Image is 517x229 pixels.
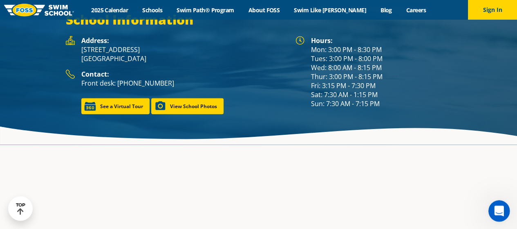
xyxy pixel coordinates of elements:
img: Foss Location Hours [295,36,304,45]
img: Foss Location Contact [66,70,75,79]
strong: Hours: [311,36,333,45]
a: View School Photos [151,98,224,114]
a: Swim Path® Program [170,6,241,14]
img: FOSS Swim School Logo [4,4,74,16]
iframe: Intercom live chat [488,200,510,222]
strong: Contact: [81,70,109,79]
a: Schools [135,6,170,14]
a: 2025 Calendar [84,6,135,14]
a: Swim Like [PERSON_NAME] [287,6,374,14]
div: Mon: 3:00 PM - 8:30 PM Tues: 3:00 PM - 8:00 PM Wed: 8:00 AM - 8:15 PM Thur: 3:00 PM - 8:15 PM Fri... [311,36,452,108]
strong: Address: [81,36,109,45]
h3: School Information [66,11,452,28]
a: Blog [373,6,399,14]
a: About FOSS [241,6,287,14]
a: See a Virtual Tour [81,98,150,114]
p: [STREET_ADDRESS] [GEOGRAPHIC_DATA] [81,45,287,63]
p: Front desk: [PHONE_NUMBER] [81,79,287,88]
img: Foss Location Address [66,36,75,45]
a: Careers [399,6,433,14]
div: TOP [16,202,25,215]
